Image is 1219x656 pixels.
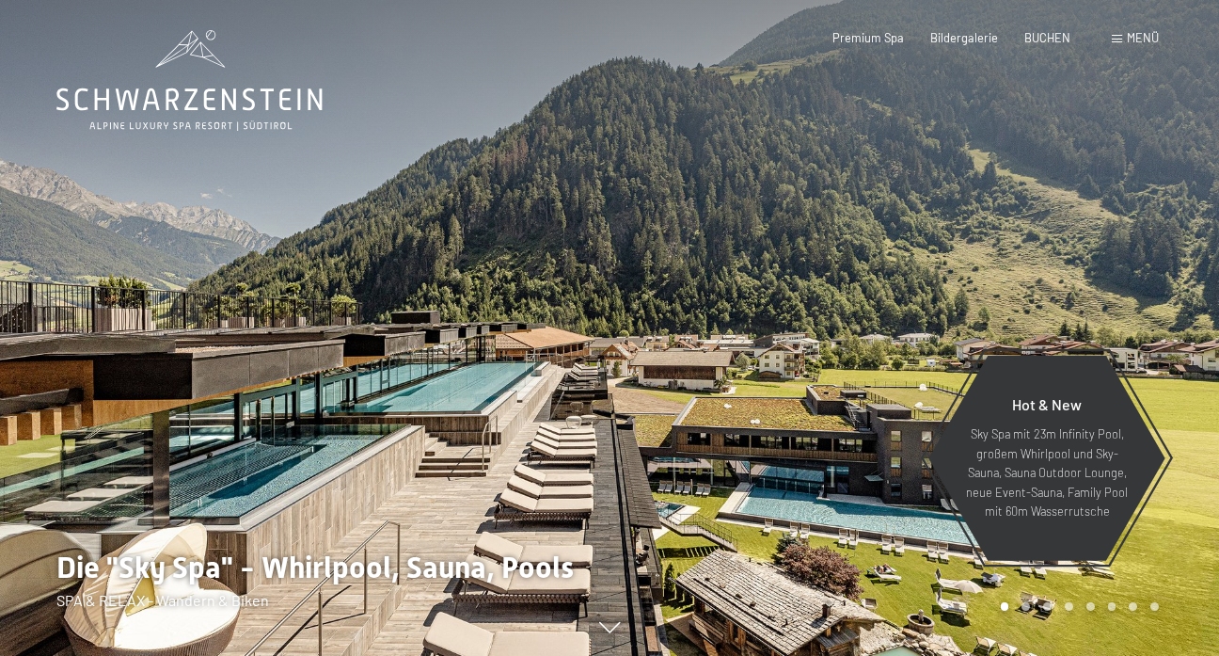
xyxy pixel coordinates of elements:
a: Premium Spa [832,30,904,45]
div: Carousel Page 3 [1043,602,1052,611]
div: Carousel Page 2 [1021,602,1030,611]
div: Carousel Page 7 [1129,602,1137,611]
p: Sky Spa mit 23m Infinity Pool, großem Whirlpool und Sky-Sauna, Sauna Outdoor Lounge, neue Event-S... [965,424,1129,520]
span: Hot & New [1012,395,1082,413]
div: Carousel Page 6 [1108,602,1116,611]
a: Bildergalerie [930,30,998,45]
div: Carousel Page 1 (Current Slide) [1001,602,1009,611]
div: Carousel Page 5 [1086,602,1095,611]
div: Carousel Page 4 [1065,602,1073,611]
span: Menü [1127,30,1159,45]
div: Carousel Page 8 [1150,602,1159,611]
a: Hot & New Sky Spa mit 23m Infinity Pool, großem Whirlpool und Sky-Sauna, Sauna Outdoor Lounge, ne... [927,355,1166,562]
div: Carousel Pagination [994,602,1159,611]
a: BUCHEN [1024,30,1070,45]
